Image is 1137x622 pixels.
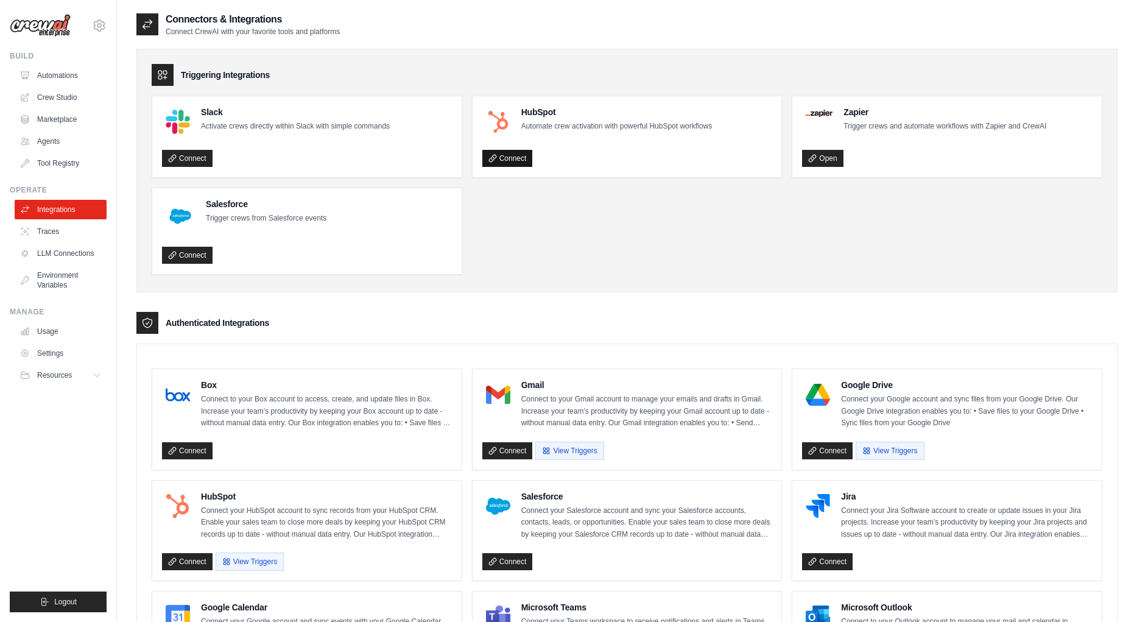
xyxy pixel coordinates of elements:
img: Gmail Logo [486,383,510,407]
a: Open [802,150,843,167]
img: HubSpot Logo [486,110,510,134]
h4: Google Drive [841,379,1092,391]
img: Jira Logo [806,494,830,518]
img: Google Drive Logo [806,383,830,407]
a: Automations [15,66,107,85]
h4: Microsoft Teams [521,601,772,613]
p: Connect to your Box account to access, create, and update files in Box. Increase your team’s prod... [201,394,452,429]
p: Trigger crews from Salesforce events [206,213,326,225]
p: Connect CrewAI with your favorite tools and platforms [166,27,340,37]
p: Connect your Salesforce account and sync your Salesforce accounts, contacts, leads, or opportunit... [521,505,772,541]
button: View Triggers [856,442,924,460]
a: Connect [162,442,213,459]
button: Logout [10,592,107,612]
h4: HubSpot [201,490,452,503]
a: Traces [15,222,107,241]
a: Agents [15,132,107,151]
p: Automate crew activation with powerful HubSpot workflows [521,121,712,133]
a: Marketplace [15,110,107,129]
img: Slack Logo [166,110,190,134]
h4: HubSpot [521,106,712,118]
h4: Box [201,379,452,391]
a: Connect [802,553,853,570]
p: Connect your Jira Software account to create or update issues in your Jira projects. Increase you... [841,505,1092,541]
h4: Jira [841,490,1092,503]
a: Connect [162,553,213,570]
p: Connect your HubSpot account to sync records from your HubSpot CRM. Enable your sales team to clo... [201,505,452,541]
button: Resources [15,366,107,385]
a: Connect [162,150,213,167]
img: Zapier Logo [806,110,833,117]
img: HubSpot Logo [166,494,190,518]
button: View Triggers [216,553,284,571]
h4: Salesforce [206,198,326,210]
div: Manage [10,307,107,317]
a: Crew Studio [15,88,107,107]
button: View Triggers [535,442,604,460]
h4: Zapier [843,106,1046,118]
p: Connect your Google account and sync files from your Google Drive. Our Google Drive integration e... [841,394,1092,429]
a: Connect [802,442,853,459]
span: Resources [37,370,72,380]
h3: Authenticated Integrations [166,317,269,329]
a: Tool Registry [15,154,107,173]
a: Connect [482,150,533,167]
h4: Slack [201,106,390,118]
h4: Salesforce [521,490,772,503]
h4: Google Calendar [201,601,452,613]
h4: Microsoft Outlook [841,601,1092,613]
p: Connect to your Gmail account to manage your emails and drafts in Gmail. Increase your team’s pro... [521,394,772,429]
a: LLM Connections [15,244,107,263]
img: Box Logo [166,383,190,407]
h4: Gmail [521,379,772,391]
div: Build [10,51,107,61]
a: Integrations [15,200,107,219]
h3: Triggering Integrations [181,69,270,81]
img: Logo [10,14,71,37]
p: Trigger crews and automate workflows with Zapier and CrewAI [843,121,1046,133]
a: Connect [482,442,533,459]
p: Activate crews directly within Slack with simple commands [201,121,390,133]
a: Usage [15,322,107,341]
span: Logout [54,597,77,607]
div: Operate [10,185,107,195]
a: Connect [162,247,213,264]
h2: Connectors & Integrations [166,12,340,27]
a: Settings [15,344,107,363]
img: Salesforce Logo [486,494,510,518]
a: Connect [482,553,533,570]
a: Environment Variables [15,266,107,295]
img: Salesforce Logo [166,202,195,231]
